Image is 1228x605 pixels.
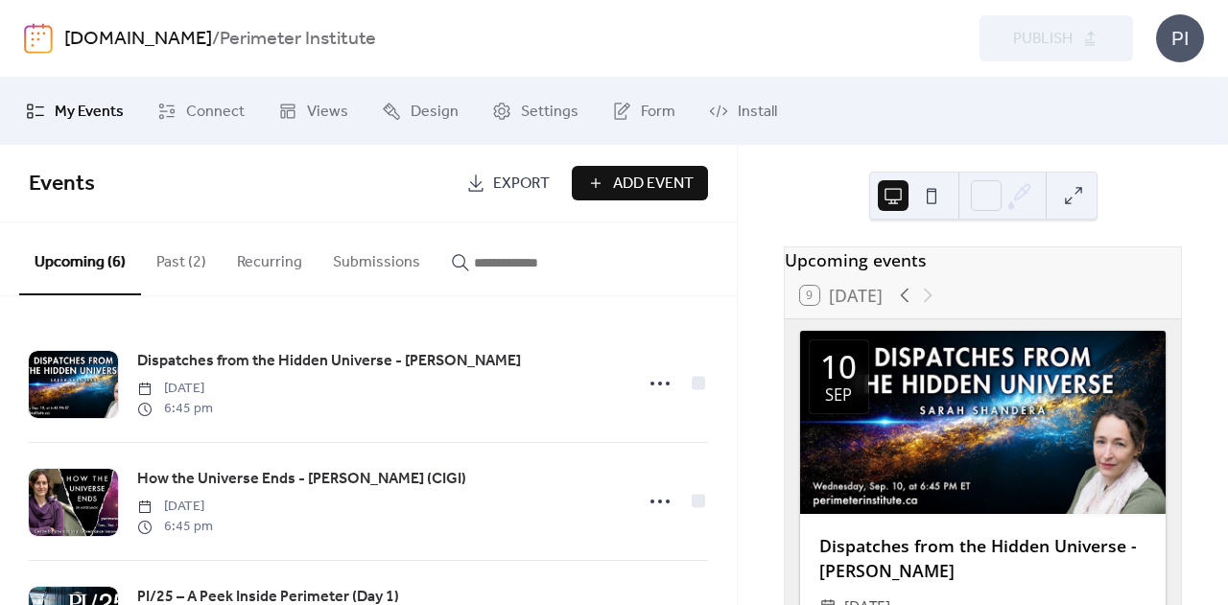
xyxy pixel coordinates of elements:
[220,21,376,58] b: Perimeter Institute
[367,85,473,137] a: Design
[493,173,550,196] span: Export
[785,247,1181,272] div: Upcoming events
[137,349,521,374] a: Dispatches from the Hidden Universe - [PERSON_NAME]
[141,222,222,293] button: Past (2)
[29,163,95,205] span: Events
[820,351,857,383] div: 10
[137,399,213,419] span: 6:45 pm
[137,497,213,517] span: [DATE]
[307,101,348,124] span: Views
[24,23,53,54] img: logo
[598,85,690,137] a: Form
[1156,14,1204,62] div: PI
[137,350,521,373] span: Dispatches from the Hidden Universe - [PERSON_NAME]
[186,101,245,124] span: Connect
[452,166,564,200] a: Export
[613,173,694,196] span: Add Event
[19,222,141,295] button: Upcoming (6)
[143,85,259,137] a: Connect
[212,21,220,58] b: /
[411,101,459,124] span: Design
[478,85,593,137] a: Settings
[12,85,138,137] a: My Events
[264,85,363,137] a: Views
[137,517,213,537] span: 6:45 pm
[318,222,436,293] button: Submissions
[137,467,466,492] a: How the Universe Ends - [PERSON_NAME] (CIGI)
[641,101,675,124] span: Form
[55,101,124,124] span: My Events
[825,387,852,404] div: Sep
[521,101,579,124] span: Settings
[695,85,791,137] a: Install
[64,21,212,58] a: [DOMAIN_NAME]
[572,166,708,200] button: Add Event
[222,222,318,293] button: Recurring
[738,101,777,124] span: Install
[137,379,213,399] span: [DATE]
[137,468,466,491] span: How the Universe Ends - [PERSON_NAME] (CIGI)
[819,534,1137,582] a: Dispatches from the Hidden Universe - [PERSON_NAME]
